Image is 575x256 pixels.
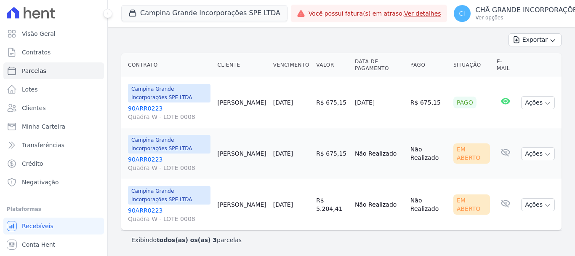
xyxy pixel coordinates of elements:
td: R$ 5.204,41 [313,179,351,230]
span: Recebíveis [22,222,53,230]
a: Visão Geral [3,25,104,42]
div: Pago [453,97,477,108]
th: Vencimento [270,53,313,77]
a: Conta Hent [3,236,104,253]
span: Conta Hent [22,240,55,249]
button: Exportar [508,33,562,46]
span: CI [459,11,465,16]
div: Em Aberto [453,143,490,164]
a: Negativação [3,174,104,191]
div: Plataformas [7,204,101,214]
td: [PERSON_NAME] [214,128,269,179]
span: Quadra W - LOTE 0008 [128,215,210,223]
a: Transferências [3,137,104,154]
a: Minha Carteira [3,118,104,135]
a: Lotes [3,81,104,98]
a: Recebíveis [3,218,104,234]
a: Ver detalhes [404,10,441,17]
td: [PERSON_NAME] [214,77,269,128]
span: Campina Grande Incorporações SPE LTDA [128,84,210,102]
button: Campina Grande Incorporações SPE LTDA [121,5,287,21]
p: Exibindo parcelas [131,236,242,244]
a: Parcelas [3,62,104,79]
th: Cliente [214,53,269,77]
th: Contrato [121,53,214,77]
a: [DATE] [273,99,293,106]
td: [DATE] [351,77,407,128]
td: R$ 675,15 [313,128,351,179]
span: Visão Geral [22,30,56,38]
th: E-mail [493,53,518,77]
th: Pago [407,53,450,77]
span: Negativação [22,178,59,186]
span: Crédito [22,159,43,168]
a: Contratos [3,44,104,61]
span: Contratos [22,48,51,57]
span: Quadra W - LOTE 0008 [128,113,210,121]
a: [DATE] [273,201,293,208]
td: [PERSON_NAME] [214,179,269,230]
span: Lotes [22,85,38,94]
td: Não Realizado [407,179,450,230]
span: Clientes [22,104,45,112]
span: Transferências [22,141,64,149]
a: 90ARR0223Quadra W - LOTE 0008 [128,206,210,223]
span: Campina Grande Incorporações SPE LTDA [128,135,210,154]
button: Ações [521,147,555,160]
a: Clientes [3,100,104,116]
span: Campina Grande Incorporações SPE LTDA [128,186,210,205]
div: Em Aberto [453,194,490,215]
td: Não Realizado [407,128,450,179]
td: Não Realizado [351,128,407,179]
th: Valor [313,53,351,77]
a: [DATE] [273,150,293,157]
td: Não Realizado [351,179,407,230]
button: Ações [521,198,555,211]
b: todos(as) os(as) 3 [157,237,217,243]
td: R$ 675,15 [313,77,351,128]
span: Você possui fatura(s) em atraso. [309,9,441,18]
button: Ações [521,96,555,109]
a: 90ARR0223Quadra W - LOTE 0008 [128,155,210,172]
a: Crédito [3,155,104,172]
span: Quadra W - LOTE 0008 [128,164,210,172]
span: Minha Carteira [22,122,65,131]
th: Data de Pagamento [351,53,407,77]
span: Parcelas [22,67,46,75]
th: Situação [450,53,493,77]
a: 90ARR0223Quadra W - LOTE 0008 [128,104,210,121]
td: R$ 675,15 [407,77,450,128]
